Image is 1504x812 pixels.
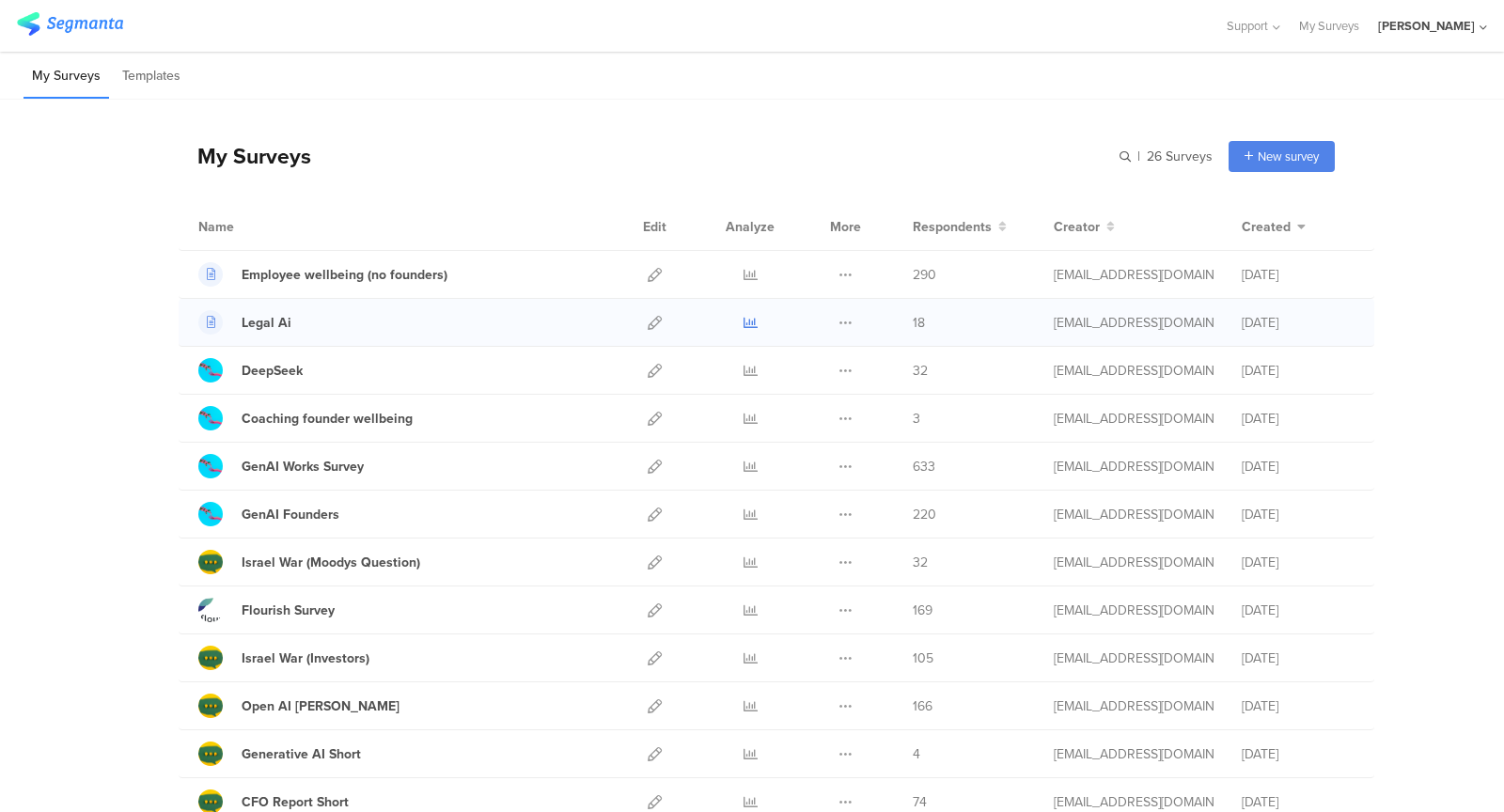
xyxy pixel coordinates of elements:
[913,217,992,237] span: Respondents
[1054,217,1100,237] span: Creator
[242,696,399,716] div: Open AI Sam Altman
[1242,409,1355,429] div: [DATE]
[242,648,369,668] div: Israel War (Investors)
[634,203,675,250] div: Edit
[198,262,447,287] a: Employee wellbeing (no founders)
[913,217,1007,237] button: Respondents
[198,598,335,622] a: Flourish Survey
[1242,601,1355,620] div: [DATE]
[913,792,927,812] span: 74
[242,265,447,285] div: Employee wellbeing (no founders)
[198,502,339,526] a: GenAI Founders
[913,505,936,524] span: 220
[242,313,291,333] div: Legal Ai
[1135,147,1143,166] span: |
[1242,792,1355,812] div: [DATE]
[1054,265,1214,285] div: yael@ybenjamin.com
[1258,148,1319,165] span: New survey
[198,358,303,383] a: DeepSeek
[242,744,361,764] div: Generative AI Short
[1054,457,1214,476] div: yael@ybenjamin.com
[1054,409,1214,429] div: yael@ybenjamin.com
[198,694,399,718] a: Open AI [PERSON_NAME]
[1054,744,1214,764] div: yael@ybenjamin.com
[242,553,420,572] div: Israel War (Moodys Question)
[198,217,311,237] div: Name
[1242,217,1306,237] button: Created
[1242,313,1355,333] div: [DATE]
[1054,361,1214,381] div: yael@ybenjamin.com
[1054,601,1214,620] div: yael@ybenjamin.com
[1054,696,1214,716] div: yael@ybenjamin.com
[913,744,920,764] span: 4
[242,361,303,381] div: DeepSeek
[1242,457,1355,476] div: [DATE]
[1054,553,1214,572] div: yael@ybenjamin.com
[198,454,364,478] a: GenAI Works Survey
[913,457,935,476] span: 633
[242,409,413,429] div: Coaching founder wellbeing
[1054,648,1214,668] div: yael@ybenjamin.com
[913,648,933,668] span: 105
[825,203,866,250] div: More
[242,505,339,524] div: GenAI Founders
[722,203,778,250] div: Analyze
[1242,648,1355,668] div: [DATE]
[1054,505,1214,524] div: yael@ybenjamin.com
[1147,147,1213,166] span: 26 Surveys
[1054,792,1214,812] div: yael@ybenjamin.com
[1242,265,1355,285] div: [DATE]
[913,313,925,333] span: 18
[913,361,928,381] span: 32
[1242,696,1355,716] div: [DATE]
[1242,361,1355,381] div: [DATE]
[198,646,369,670] a: Israel War (Investors)
[1378,17,1475,35] div: [PERSON_NAME]
[913,553,928,572] span: 32
[913,696,932,716] span: 166
[242,601,335,620] div: Flourish Survey
[198,550,420,574] a: Israel War (Moodys Question)
[913,409,920,429] span: 3
[913,265,936,285] span: 290
[1242,217,1291,237] span: Created
[913,601,932,620] span: 169
[1054,217,1115,237] button: Creator
[1227,17,1268,35] span: Support
[1242,744,1355,764] div: [DATE]
[198,742,361,766] a: Generative AI Short
[1242,553,1355,572] div: [DATE]
[242,792,349,812] div: CFO Report Short
[23,55,109,99] li: My Surveys
[198,406,413,430] a: Coaching founder wellbeing
[242,457,364,476] div: GenAI Works Survey
[114,55,189,99] li: Templates
[1054,313,1214,333] div: yael@ybenjamin.com
[198,310,291,335] a: Legal Ai
[179,140,311,172] div: My Surveys
[17,12,123,36] img: segmanta logo
[1242,505,1355,524] div: [DATE]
